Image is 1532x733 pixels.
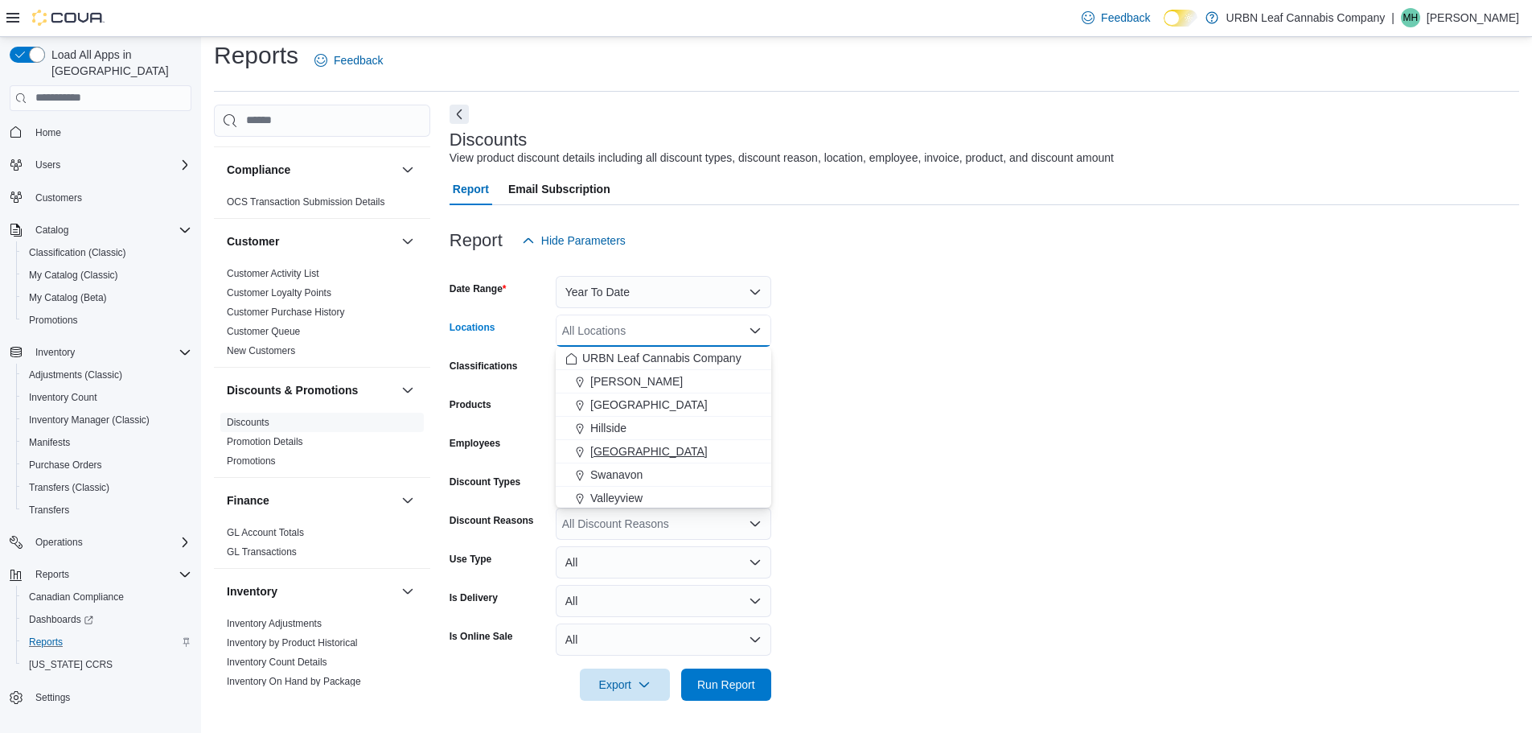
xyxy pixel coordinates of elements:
span: MH [1403,8,1419,27]
button: Catalog [3,219,198,241]
div: Megan Hude [1401,8,1420,27]
button: Compliance [227,162,395,178]
img: Cova [32,10,105,26]
span: Discounts [227,416,269,429]
a: OCS Transaction Submission Details [227,196,385,208]
button: Classification (Classic) [16,241,198,264]
button: [PERSON_NAME] [556,370,771,393]
a: Feedback [1075,2,1156,34]
span: Report [453,173,489,205]
button: My Catalog (Classic) [16,264,198,286]
button: Run Report [681,669,771,701]
span: Washington CCRS [23,655,191,674]
span: Inventory [35,346,75,359]
span: Purchase Orders [23,455,191,475]
span: Inventory by Product Historical [227,636,358,649]
button: URBN Leaf Cannabis Company [556,347,771,370]
button: Inventory Manager (Classic) [16,409,198,431]
button: Inventory [398,582,417,601]
button: Users [3,154,198,176]
button: Close list of options [749,324,762,337]
a: My Catalog (Classic) [23,266,125,285]
span: My Catalog (Classic) [29,269,118,282]
span: Promotions [29,314,78,327]
span: Users [35,159,60,171]
h3: Report [450,231,503,250]
a: Transfers [23,500,76,520]
label: Is Delivery [450,591,498,604]
span: OCS Transaction Submission Details [227,196,385,208]
a: Adjustments (Classic) [23,365,129,385]
span: Catalog [29,220,191,240]
span: Transfers (Classic) [23,478,191,497]
button: Next [450,105,469,124]
span: Load All Apps in [GEOGRAPHIC_DATA] [45,47,191,79]
span: Export [589,669,660,701]
button: My Catalog (Beta) [16,286,198,309]
a: Dashboards [16,608,198,631]
label: Employees [450,437,500,450]
a: Promotions [23,311,84,330]
div: View product discount details including all discount types, discount reason, location, employee, ... [450,150,1114,167]
button: Year To Date [556,276,771,308]
span: Dashboards [23,610,191,629]
span: Customers [35,191,82,204]
span: My Catalog (Beta) [29,291,107,304]
a: Reports [23,632,69,652]
span: Inventory Count [23,388,191,407]
a: Customer Loyalty Points [227,287,331,299]
span: Customer Loyalty Points [227,286,331,299]
button: Customer [398,232,417,251]
span: Classification (Classic) [23,243,191,262]
a: GL Account Totals [227,527,304,538]
a: Inventory Count Details [227,657,327,668]
a: [US_STATE] CCRS [23,655,119,674]
button: Catalog [29,220,75,240]
button: Inventory [29,343,81,362]
span: Email Subscription [508,173,610,205]
button: Reports [3,563,198,586]
a: Settings [29,688,76,707]
label: Use Type [450,553,491,566]
span: Manifests [23,433,191,452]
button: Finance [398,491,417,510]
span: Catalog [35,224,68,237]
a: Customer Queue [227,326,300,337]
span: Purchase Orders [29,459,102,472]
label: Products [450,398,491,411]
span: Operations [29,533,191,552]
button: Reports [29,565,76,584]
div: Choose from the following options [556,347,771,650]
span: Adjustments (Classic) [23,365,191,385]
span: My Catalog (Classic) [23,266,191,285]
h1: Reports [214,39,298,72]
h3: Inventory [227,583,277,599]
span: Customers [29,187,191,208]
span: Manifests [29,436,70,449]
button: [US_STATE] CCRS [16,653,198,676]
span: Transfers [29,504,69,517]
p: | [1391,8,1394,27]
button: All [556,546,771,579]
span: Transfers [23,500,191,520]
a: Canadian Compliance [23,587,130,607]
span: Settings [35,691,70,704]
span: My Catalog (Beta) [23,288,191,307]
span: GL Transactions [227,546,297,558]
a: GL Transactions [227,546,297,558]
span: [US_STATE] CCRS [29,658,113,671]
span: [GEOGRAPHIC_DATA] [590,397,708,413]
span: Inventory Count Details [227,656,327,669]
button: Transfers (Classic) [16,476,198,499]
span: Adjustments (Classic) [29,369,122,381]
button: All [556,585,771,617]
a: Customer Purchase History [227,307,345,318]
span: Classification (Classic) [29,246,126,259]
span: Valleyview [590,490,643,506]
button: Inventory [3,341,198,364]
div: Discounts & Promotions [214,413,430,477]
button: Customers [3,186,198,209]
span: Home [35,126,61,139]
label: Is Online Sale [450,630,513,643]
